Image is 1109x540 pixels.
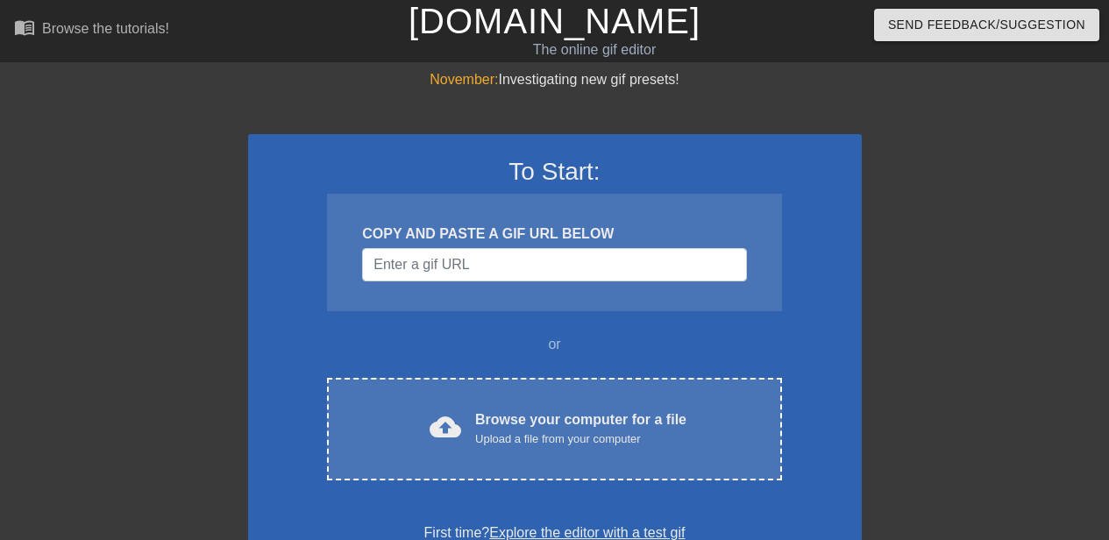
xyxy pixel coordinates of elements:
div: Investigating new gif presets! [248,69,862,90]
div: Upload a file from your computer [475,430,686,448]
div: Browse your computer for a file [475,409,686,448]
a: Browse the tutorials! [14,17,169,44]
span: November: [430,72,498,87]
h3: To Start: [271,157,839,187]
input: Username [362,248,746,281]
div: The online gif editor [379,39,811,60]
a: [DOMAIN_NAME] [409,2,700,40]
div: COPY AND PASTE A GIF URL BELOW [362,224,746,245]
span: menu_book [14,17,35,38]
span: cloud_upload [430,411,461,443]
a: Explore the editor with a test gif [489,525,685,540]
span: Send Feedback/Suggestion [888,14,1085,36]
div: or [294,334,816,355]
div: Browse the tutorials! [42,21,169,36]
button: Send Feedback/Suggestion [874,9,1099,41]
